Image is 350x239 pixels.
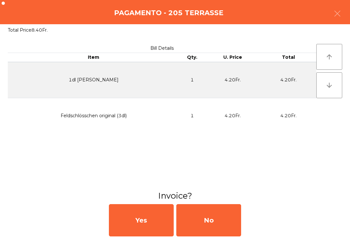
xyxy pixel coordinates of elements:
[316,72,342,98] button: arrow_downward
[179,53,205,62] th: Qty.
[8,27,31,33] span: Total Price
[205,62,261,98] td: 4.20Fr.
[150,45,174,51] span: Bill Details
[31,27,48,33] span: 8.40Fr.
[176,204,241,236] div: No
[261,98,316,133] td: 4.20Fr.
[109,204,174,236] div: Yes
[316,44,342,70] button: arrow_upward
[325,53,333,61] i: arrow_upward
[8,62,179,98] td: 1dl [PERSON_NAME]
[179,98,205,133] td: 1
[205,53,261,62] th: U. Price
[261,62,316,98] td: 4.20Fr.
[205,98,261,133] td: 4.20Fr.
[114,8,223,18] h4: Pagamento - 205 TERRASSE
[8,53,179,62] th: Item
[8,98,179,133] td: Feldschlösschen original (3dl)
[5,190,345,202] h3: Invoice?
[179,62,205,98] td: 1
[325,81,333,89] i: arrow_downward
[261,53,316,62] th: Total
